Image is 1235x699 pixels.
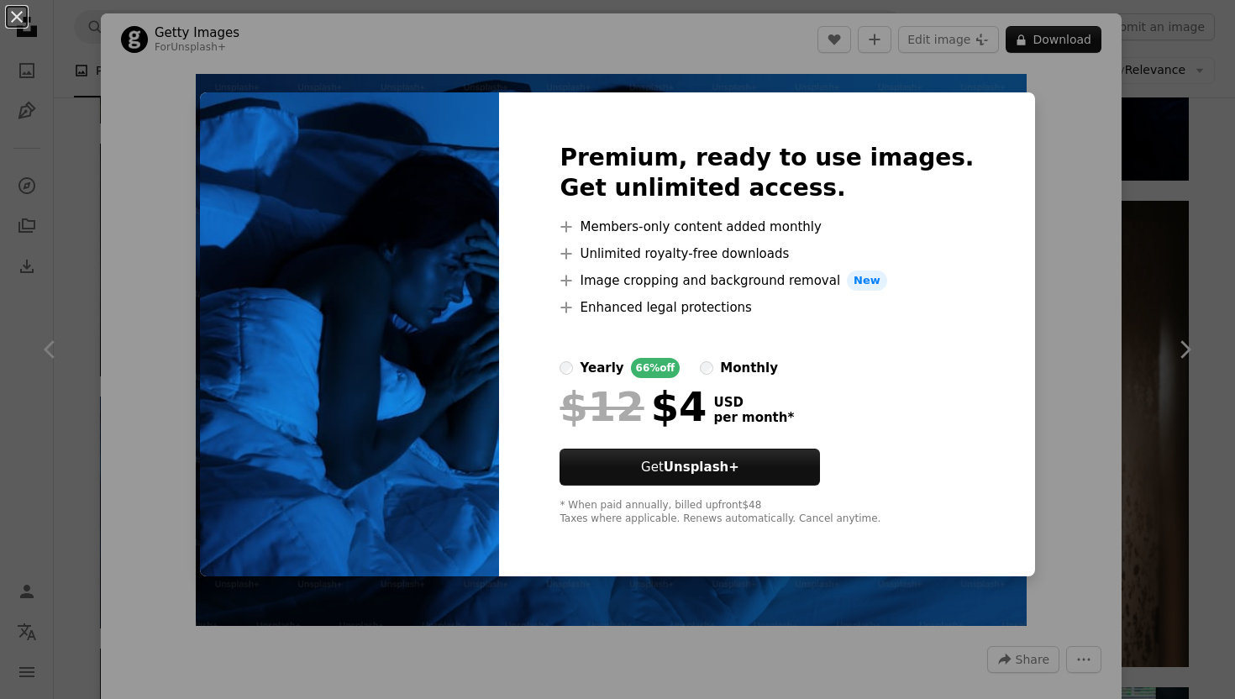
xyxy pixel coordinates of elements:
li: Unlimited royalty-free downloads [560,244,974,264]
span: New [847,271,887,291]
span: $12 [560,385,644,428]
h2: Premium, ready to use images. Get unlimited access. [560,143,974,203]
li: Enhanced legal protections [560,297,974,318]
div: monthly [720,358,778,378]
img: premium_photo-1661416547400-e198a91136f5 [200,92,499,576]
li: Members-only content added monthly [560,217,974,237]
div: * When paid annually, billed upfront $48 Taxes where applicable. Renews automatically. Cancel any... [560,499,974,526]
div: yearly [580,358,623,378]
li: Image cropping and background removal [560,271,974,291]
input: yearly66%off [560,361,573,375]
span: USD [713,395,794,410]
button: GetUnsplash+ [560,449,820,486]
div: 66% off [631,358,681,378]
input: monthly [700,361,713,375]
strong: Unsplash+ [664,460,739,475]
div: $4 [560,385,707,428]
span: per month * [713,410,794,425]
